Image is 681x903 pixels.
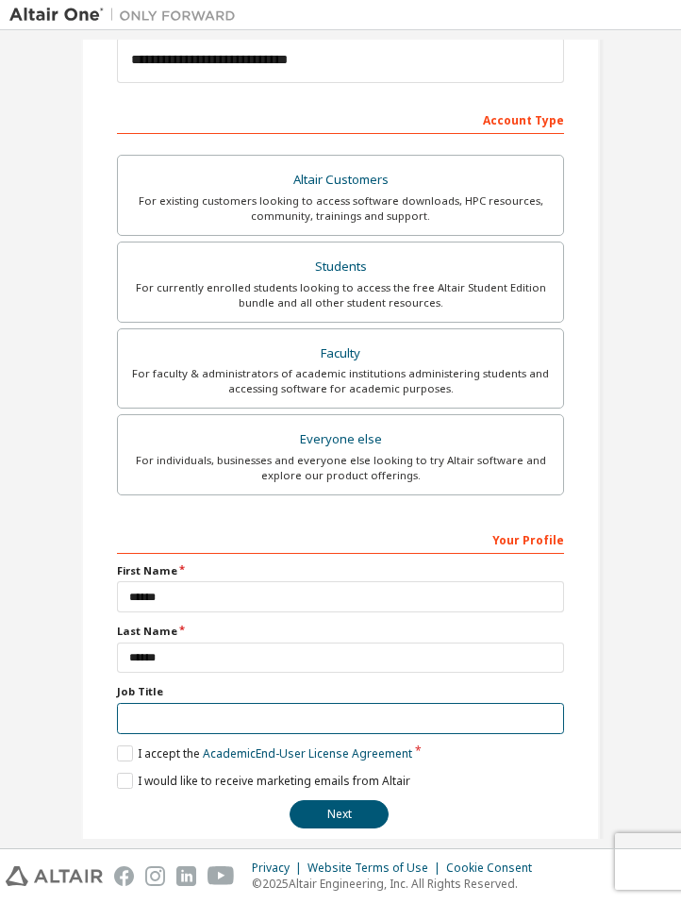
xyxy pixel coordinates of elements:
[203,745,412,761] a: Academic End-User License Agreement
[117,524,564,554] div: Your Profile
[129,341,552,367] div: Faculty
[446,861,543,876] div: Cookie Consent
[208,866,235,886] img: youtube.svg
[129,193,552,224] div: For existing customers looking to access software downloads, HPC resources, community, trainings ...
[290,800,389,828] button: Next
[129,254,552,280] div: Students
[145,866,165,886] img: instagram.svg
[117,624,564,639] label: Last Name
[117,563,564,578] label: First Name
[129,167,552,193] div: Altair Customers
[129,453,552,483] div: For individuals, businesses and everyone else looking to try Altair software and explore our prod...
[117,104,564,134] div: Account Type
[176,866,196,886] img: linkedin.svg
[252,876,543,892] p: © 2025 Altair Engineering, Inc. All Rights Reserved.
[252,861,307,876] div: Privacy
[129,366,552,396] div: For faculty & administrators of academic institutions administering students and accessing softwa...
[117,773,410,789] label: I would like to receive marketing emails from Altair
[117,684,564,699] label: Job Title
[129,426,552,453] div: Everyone else
[9,6,245,25] img: Altair One
[6,866,103,886] img: altair_logo.svg
[114,866,134,886] img: facebook.svg
[117,745,412,761] label: I accept the
[307,861,446,876] div: Website Terms of Use
[129,280,552,310] div: For currently enrolled students looking to access the free Altair Student Edition bundle and all ...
